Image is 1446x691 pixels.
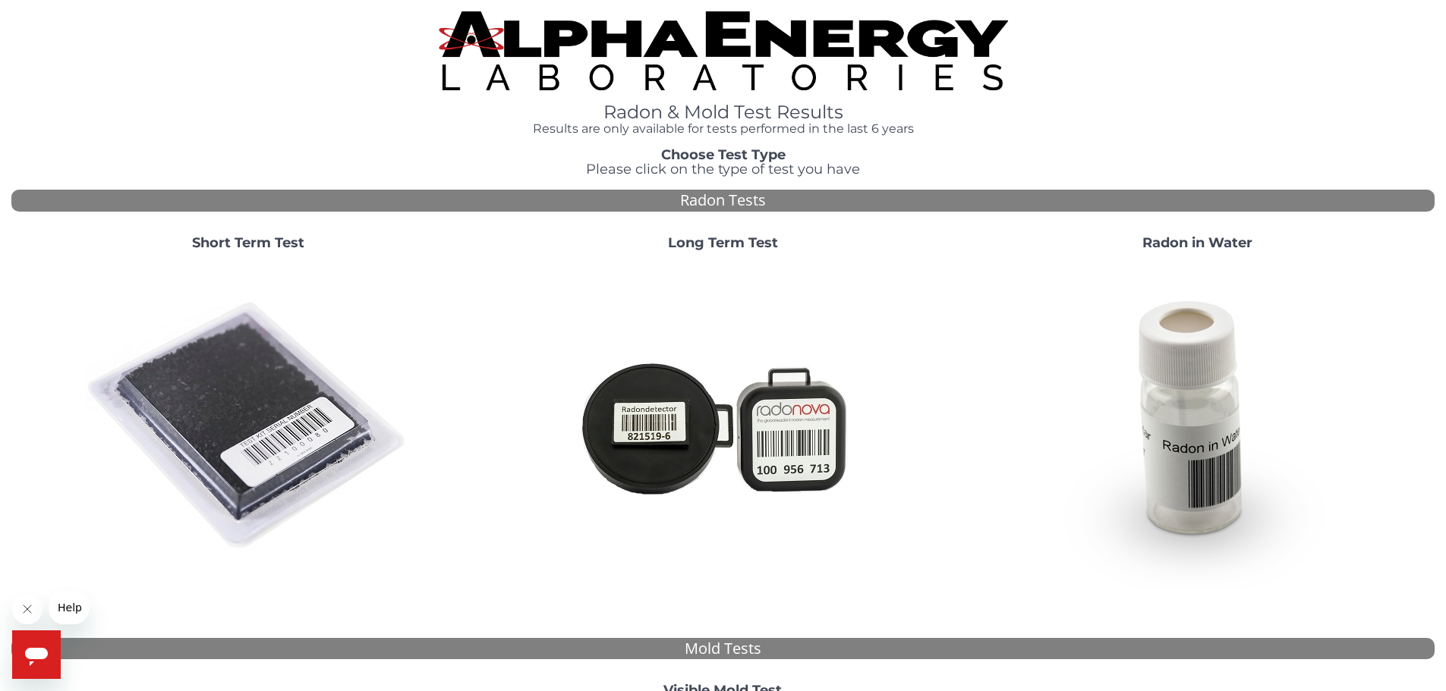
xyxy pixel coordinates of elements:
div: Radon Tests [11,190,1435,212]
img: ShortTerm.jpg [85,263,411,589]
img: RadoninWater.jpg [1034,263,1360,589]
h1: Radon & Mold Test Results [439,102,1008,122]
img: Radtrak2vsRadtrak3.jpg [559,263,886,589]
iframe: Close message [12,594,43,624]
iframe: Button to launch messaging window [12,630,61,679]
div: Mold Tests [11,638,1435,660]
img: TightCrop.jpg [439,11,1008,90]
strong: Radon in Water [1142,234,1252,251]
strong: Long Term Test [668,234,778,251]
strong: Choose Test Type [661,146,786,163]
h4: Results are only available for tests performed in the last 6 years [439,122,1008,136]
strong: Short Term Test [192,234,304,251]
span: Please click on the type of test you have [586,161,860,177]
iframe: Message from company [49,591,89,624]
